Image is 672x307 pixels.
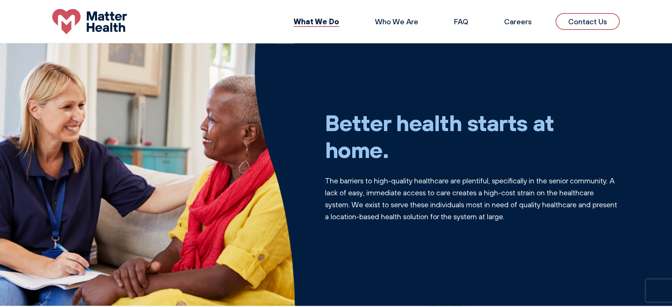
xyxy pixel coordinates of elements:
a: FAQ [454,17,468,26]
a: Who We Are [375,17,418,26]
a: Careers [504,17,532,26]
h1: Better health starts at home. [325,109,620,163]
a: What We Do [294,16,339,26]
p: The barriers to high-quality healthcare are plentiful, specifically in the senior community. A la... [325,175,620,223]
a: Contact Us [556,13,620,30]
